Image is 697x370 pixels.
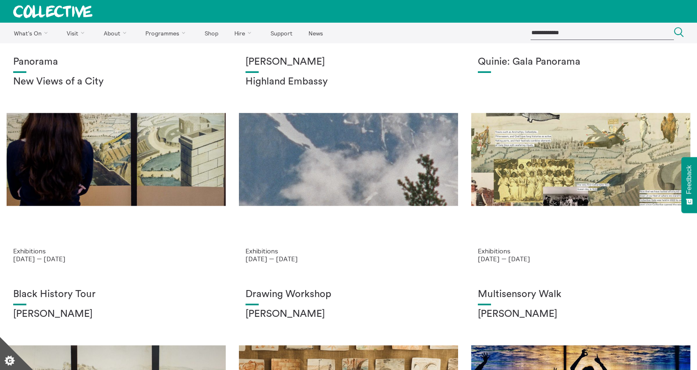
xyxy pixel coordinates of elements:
[685,165,693,194] span: Feedback
[263,23,299,43] a: Support
[246,309,451,320] h2: [PERSON_NAME]
[13,247,219,255] p: Exhibitions
[7,23,58,43] a: What's On
[246,56,451,68] h1: [PERSON_NAME]
[197,23,225,43] a: Shop
[232,43,465,276] a: Solar wheels 17 [PERSON_NAME] Highland Embassy Exhibitions [DATE] — [DATE]
[13,309,219,320] h2: [PERSON_NAME]
[246,76,451,88] h2: Highland Embassy
[246,289,451,300] h1: Drawing Workshop
[478,289,684,300] h1: Multisensory Walk
[301,23,330,43] a: News
[227,23,262,43] a: Hire
[13,255,219,262] p: [DATE] — [DATE]
[478,56,684,68] h1: Quinie: Gala Panorama
[96,23,137,43] a: About
[246,255,451,262] p: [DATE] — [DATE]
[13,76,219,88] h2: New Views of a City
[478,309,684,320] h2: [PERSON_NAME]
[478,247,684,255] p: Exhibitions
[246,247,451,255] p: Exhibitions
[60,23,95,43] a: Visit
[478,255,684,262] p: [DATE] — [DATE]
[465,43,697,276] a: Josie Vallely Quinie: Gala Panorama Exhibitions [DATE] — [DATE]
[13,289,219,300] h1: Black History Tour
[13,56,219,68] h1: Panorama
[681,157,697,213] button: Feedback - Show survey
[138,23,196,43] a: Programmes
